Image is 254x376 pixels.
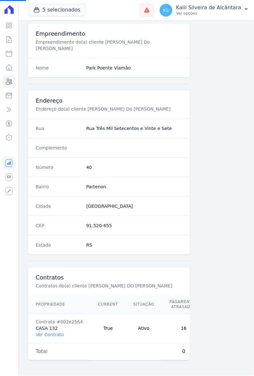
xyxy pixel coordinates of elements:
a: Ver Contrato [36,332,64,337]
th: Propriedade [28,296,91,314]
td: 16 [162,314,206,343]
th: Current [91,296,126,314]
dt: Número [36,164,81,170]
p: Contratos do(a) cliente [PERSON_NAME] DO [PERSON_NAME] [36,283,182,289]
span: KS [163,8,169,12]
h3: Contratos [36,274,182,282]
dd: Partenon [86,184,182,190]
dt: CEP [36,222,81,229]
button: 5 selecionados [28,4,86,16]
p: Ver opções [176,11,241,16]
button: KS Kalil Silveira de Alcântara Ver opções [155,1,254,19]
td: 0 [162,343,206,360]
dd: Park Poente Viamão [86,65,182,71]
dd: 91.520-655 [86,222,182,229]
dt: Cidade [36,203,81,209]
td: CASA 132 [28,314,91,343]
th: Situação [126,296,162,314]
p: Endereço do(a) cliente [PERSON_NAME] Do [PERSON_NAME] [36,106,182,112]
td: True [91,314,126,343]
td: Ativo [126,314,162,343]
dt: Rua [36,125,81,132]
div: Contrato #002e2564 [36,319,83,325]
dd: [GEOGRAPHIC_DATA] [86,203,182,209]
p: Kalil Silveira de Alcântara [176,4,241,11]
dt: Bairro [36,184,81,190]
dd: Rua Três Mil Setecentos e Vinte e Sete [86,125,182,132]
p: Empreendimento do(a) cliente [PERSON_NAME] Do [PERSON_NAME] [36,39,182,52]
th: Pagamentos Atrasados [162,296,206,314]
h3: Endereço [36,97,182,105]
td: Total [28,343,91,360]
dt: Nome [36,65,81,71]
dt: Complemento [36,145,81,151]
dd: RS [86,242,182,248]
dd: 40 [86,164,182,170]
h3: Empreendimento [36,30,182,38]
dt: Estado [36,242,81,248]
